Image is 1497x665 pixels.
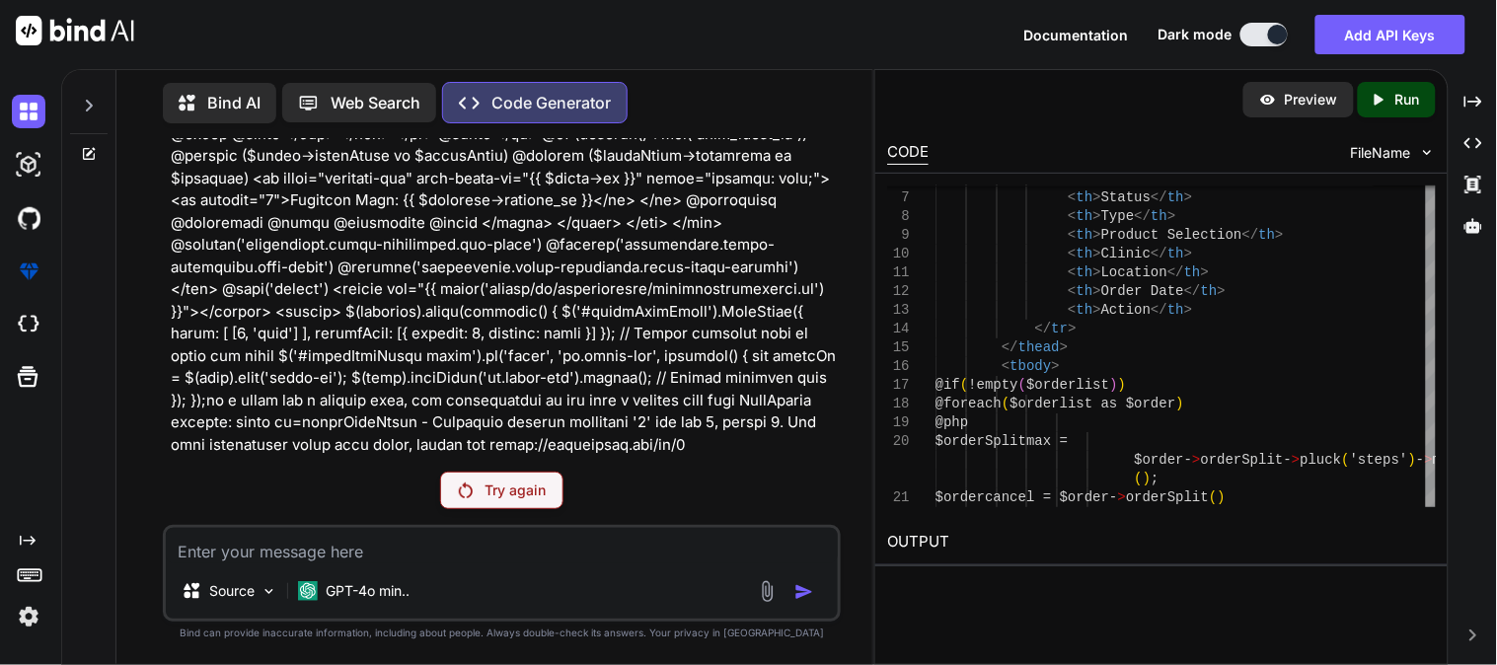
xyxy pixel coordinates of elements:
div: 8 [887,207,910,226]
button: Add API Keys [1315,15,1465,54]
img: githubDark [12,201,45,235]
span: > [1093,189,1101,205]
div: 12 [887,282,910,301]
div: 19 [887,413,910,432]
div: 15 [887,338,910,357]
span: $orderSplitmax = [936,433,1068,449]
div: 14 [887,320,910,338]
span: </ [1152,302,1168,318]
img: Retry [459,482,473,498]
span: ( [1002,396,1010,411]
span: > [1201,264,1209,280]
span: th [1077,264,1093,280]
span: < [1069,264,1077,280]
img: preview [1259,91,1277,109]
span: > [1093,302,1101,318]
span: > [1167,208,1175,224]
span: > [1093,208,1101,224]
span: > [1184,189,1192,205]
span: Documentation [1024,27,1129,43]
span: < [1069,246,1077,261]
span: > [1060,339,1068,355]
p: Bind can provide inaccurate information, including about people. Always double-check its answers.... [163,626,841,640]
span: $ordercancel = $order- [936,489,1118,505]
p: Code Generator [491,91,611,114]
span: Location [1101,264,1167,280]
span: > [1118,489,1126,505]
span: ) [1143,471,1151,486]
span: th [1077,246,1093,261]
span: < [1069,208,1077,224]
span: </ [1035,321,1052,336]
span: ( [960,377,968,393]
span: ( [1209,489,1217,505]
span: ) [1218,489,1226,505]
span: thead [1018,339,1060,355]
span: th [1077,227,1093,243]
span: > [1093,227,1101,243]
div: 9 [887,226,910,245]
p: Preview [1285,90,1338,110]
img: Pick Models [261,583,277,600]
span: ( [1135,471,1143,486]
span: </ [1152,246,1168,261]
span: < [1069,189,1077,205]
img: attachment [756,580,779,603]
div: 18 [887,395,910,413]
span: < [1069,227,1077,243]
img: darkAi-studio [12,148,45,182]
p: Run [1395,90,1420,110]
div: 13 [887,301,910,320]
img: GPT-4o mini [298,581,318,601]
span: </ [1135,208,1152,224]
span: < [1069,302,1077,318]
span: $orderlist as $order [1010,396,1176,411]
p: Bind AI [207,91,261,114]
span: > [1184,302,1192,318]
span: @if [936,377,960,393]
div: 10 [887,245,910,263]
div: CODE [887,141,929,165]
span: $orderlist [1027,377,1110,393]
span: > [1292,452,1300,468]
span: ) [1408,452,1416,468]
span: ) [1110,377,1118,393]
span: !empty [969,377,1018,393]
span: - [1416,452,1424,468]
span: ; [1152,471,1160,486]
span: @foreach [936,396,1002,411]
img: premium [12,255,45,288]
div: 7 [887,188,910,207]
span: Status [1101,189,1151,205]
span: @php [936,414,969,430]
span: ) [1118,377,1126,393]
span: > [1052,358,1060,374]
span: Clinic [1101,246,1151,261]
img: chevron down [1419,144,1436,161]
img: settings [12,600,45,633]
span: th [1167,189,1184,205]
span: 'steps' [1350,452,1408,468]
span: th [1167,302,1184,318]
span: th [1201,283,1218,299]
p: Try again [485,480,546,500]
span: tbody [1010,358,1052,374]
h2: OUTPUT [875,519,1448,565]
span: > [1276,227,1284,243]
span: </ [1152,189,1168,205]
span: > [1218,283,1226,299]
button: Documentation [1024,25,1129,45]
span: orderSplit [1126,489,1209,505]
span: </ [1167,264,1184,280]
span: $order- [1135,452,1193,468]
span: > [1093,264,1101,280]
span: > [1193,452,1201,468]
span: < [1002,358,1010,374]
span: FileName [1351,143,1411,163]
span: Action [1101,302,1151,318]
span: th [1077,302,1093,318]
span: th [1077,283,1093,299]
span: </ [1184,283,1201,299]
span: > [1184,246,1192,261]
span: th [1077,208,1093,224]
